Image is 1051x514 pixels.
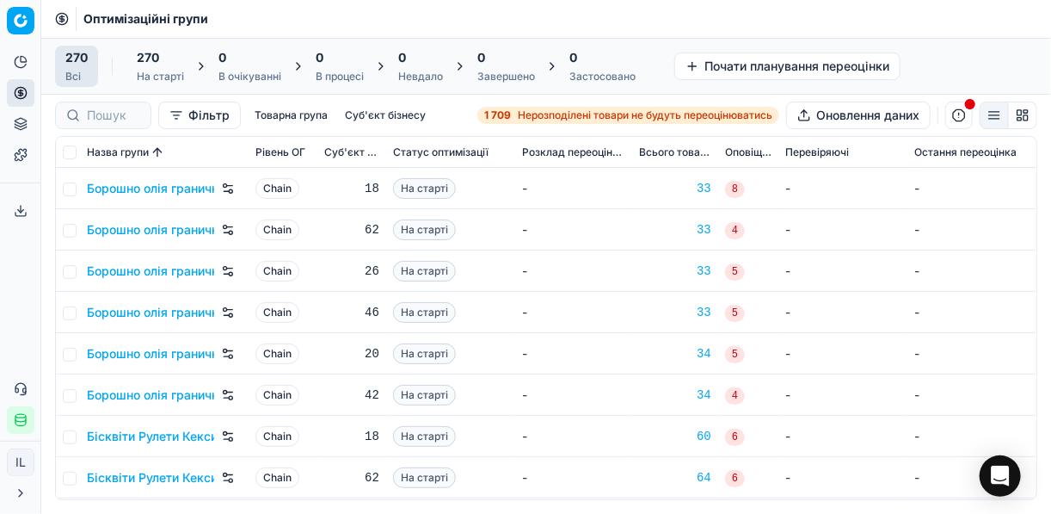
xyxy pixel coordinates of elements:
[785,146,849,159] span: Перевіряючі
[569,49,577,66] span: 0
[907,416,1036,457] td: -
[324,263,379,280] div: 26
[907,375,1036,416] td: -
[393,468,456,488] span: На старті
[907,251,1036,292] td: -
[484,108,511,122] strong: 1 709
[316,49,323,66] span: 0
[83,10,208,28] span: Оптимізаційні групи
[65,70,88,84] div: Всі
[522,146,625,159] span: Розклад переоцінювання
[778,416,907,457] td: -
[255,468,299,488] span: Chain
[393,385,456,406] span: На старті
[87,469,214,486] a: Бісквіти Рулети Кекси, Кластер 2
[477,49,485,66] span: 0
[87,428,214,445] a: Бісквіти Рулети Кекси, Кластер 1
[393,220,456,240] span: На старті
[639,345,711,362] div: 34
[255,146,305,159] span: Рівень OГ
[8,449,34,475] span: IL
[907,292,1036,333] td: -
[639,180,711,197] a: 33
[778,292,907,333] td: -
[255,178,299,199] span: Chain
[725,470,745,487] span: 6
[778,209,907,251] td: -
[255,385,299,406] span: Chain
[149,144,166,161] button: Sorted by Назва групи ascending
[518,108,772,122] span: Нерозподілені товари не будуть переоцінюватись
[515,209,632,251] td: -
[515,292,632,333] td: -
[725,387,745,405] span: 4
[255,344,299,364] span: Chain
[324,345,379,362] div: 20
[393,146,489,159] span: Статус оптимізації
[639,469,711,486] a: 64
[87,180,214,197] a: Борошно олія гранична націнка, Кластер 1
[914,146,1017,159] span: Остання переоцінка
[324,146,379,159] span: Суб'єкт бізнесу
[218,49,226,66] span: 0
[639,221,711,238] a: 33
[639,263,711,280] a: 33
[515,416,632,457] td: -
[87,387,214,404] a: Борошно олія гранична націнка, Кластер 6
[725,181,745,198] span: 8
[87,221,214,238] a: Борошно олія гранична націнка, Кластер 2
[639,146,711,159] span: Всього товарів
[907,209,1036,251] td: -
[515,457,632,499] td: -
[65,49,88,66] span: 270
[778,375,907,416] td: -
[515,251,632,292] td: -
[137,49,159,66] span: 270
[87,345,214,362] a: Борошно олія гранична націнка, Кластер 5
[515,333,632,375] td: -
[725,346,745,363] span: 5
[907,168,1036,209] td: -
[324,428,379,445] div: 18
[324,304,379,321] div: 46
[907,333,1036,375] td: -
[248,105,335,126] button: Товарна група
[324,180,379,197] div: 18
[87,263,214,280] a: Борошно олія гранична націнка, Кластер 3
[7,449,34,476] button: IL
[393,261,456,282] span: На старті
[778,168,907,209] td: -
[255,426,299,447] span: Chain
[725,429,745,446] span: 6
[324,469,379,486] div: 62
[255,220,299,240] span: Chain
[87,107,140,124] input: Пошук
[393,426,456,447] span: На старті
[639,428,711,445] a: 60
[316,70,364,84] div: В процесі
[158,102,241,129] button: Фільтр
[639,387,711,404] a: 34
[725,305,745,322] span: 5
[786,102,931,129] button: Оновлення даних
[393,344,456,364] span: На старті
[778,457,907,499] td: -
[725,222,745,239] span: 4
[778,251,907,292] td: -
[87,304,214,321] a: Борошно олія гранична націнка, Кластер 4
[725,146,771,159] span: Оповіщення
[393,302,456,323] span: На старті
[639,304,711,321] div: 33
[477,70,535,84] div: Завершено
[255,261,299,282] span: Chain
[137,70,184,84] div: На старті
[398,70,443,84] div: Невдало
[83,10,208,28] nav: breadcrumb
[398,49,406,66] span: 0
